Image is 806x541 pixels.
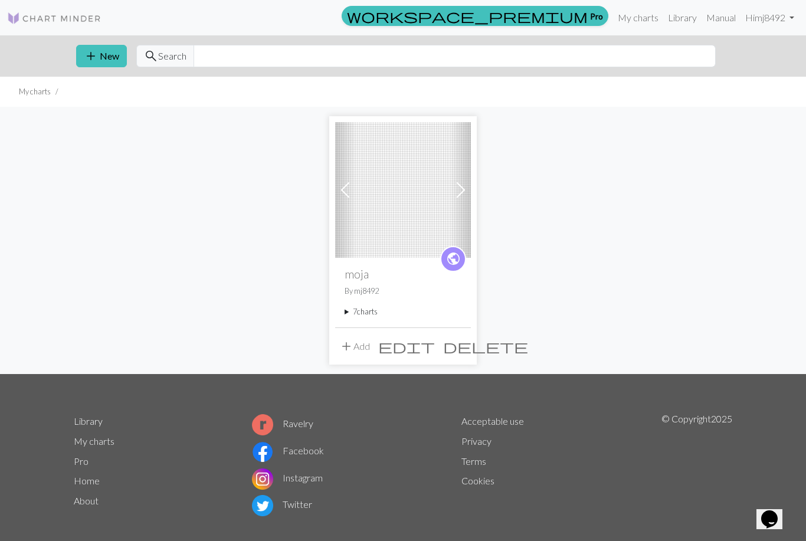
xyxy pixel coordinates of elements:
[76,45,127,67] button: New
[252,441,273,463] img: Facebook logo
[741,6,799,29] a: Himj8492
[342,6,608,26] a: Pro
[461,455,486,467] a: Terms
[374,335,439,358] button: Edit
[74,415,103,427] a: Library
[74,495,99,506] a: About
[252,499,312,510] a: Twitter
[335,335,374,358] button: Add
[335,183,471,194] a: moja
[252,445,324,456] a: Facebook
[252,495,273,516] img: Twitter logo
[663,6,702,29] a: Library
[439,335,532,358] button: Delete
[461,475,494,486] a: Cookies
[347,8,588,24] span: workspace_premium
[461,435,492,447] a: Privacy
[144,48,158,64] span: search
[702,6,741,29] a: Manual
[756,494,794,529] iframe: chat widget
[446,250,461,268] span: public
[84,48,98,64] span: add
[440,246,466,272] a: public
[158,49,186,63] span: Search
[335,122,471,258] img: moja
[74,475,100,486] a: Home
[345,286,461,297] p: By mj8492
[19,86,51,97] li: My charts
[378,339,435,353] i: Edit
[613,6,663,29] a: My charts
[252,468,273,490] img: Instagram logo
[378,338,435,355] span: edit
[461,415,524,427] a: Acceptable use
[339,338,353,355] span: add
[7,11,101,25] img: Logo
[252,418,313,429] a: Ravelry
[446,247,461,271] i: public
[345,306,461,317] summary: 7charts
[74,455,89,467] a: Pro
[661,412,732,519] p: © Copyright 2025
[252,472,323,483] a: Instagram
[345,267,461,281] h2: moja
[74,435,114,447] a: My charts
[252,414,273,435] img: Ravelry logo
[443,338,528,355] span: delete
